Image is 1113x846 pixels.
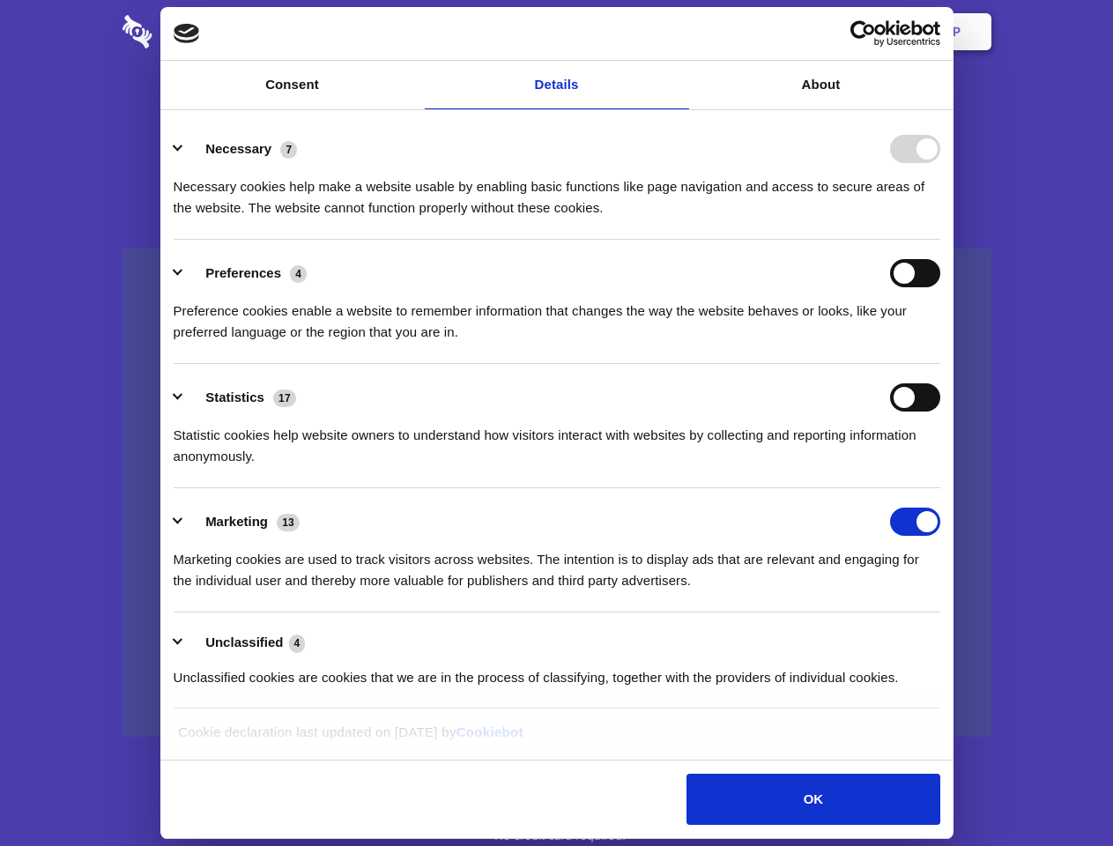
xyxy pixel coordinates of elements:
h1: Eliminate Slack Data Loss. [122,79,991,143]
div: Preference cookies enable a website to remember information that changes the way the website beha... [174,287,940,343]
a: Usercentrics Cookiebot - opens in a new window [786,20,940,47]
img: logo [174,24,200,43]
button: Preferences (4) [174,259,318,287]
a: Pricing [517,4,594,59]
div: Statistic cookies help website owners to understand how visitors interact with websites by collec... [174,412,940,467]
span: 4 [290,265,307,283]
a: Consent [160,61,425,109]
label: Statistics [205,390,264,404]
span: 17 [273,390,296,407]
div: Unclassified cookies are cookies that we are in the process of classifying, together with the pro... [174,654,940,688]
button: Marketing (13) [174,508,311,536]
button: Statistics (17) [174,383,308,412]
h4: Auto-redaction of sensitive data, encrypted data sharing and self-destructing private chats. Shar... [122,160,991,219]
a: Login [799,4,876,59]
label: Preferences [205,265,281,280]
button: Necessary (7) [174,135,308,163]
div: Cookie declaration last updated on [DATE] by [165,722,948,756]
a: Cookiebot [456,724,523,739]
div: Marketing cookies are used to track visitors across websites. The intention is to display ads tha... [174,536,940,591]
span: 7 [280,141,297,159]
label: Marketing [205,514,268,529]
a: Details [425,61,689,109]
span: 4 [289,634,306,652]
iframe: Drift Widget Chat Controller [1025,758,1092,825]
a: Wistia video thumbnail [122,249,991,738]
a: Contact [715,4,796,59]
label: Necessary [205,141,271,156]
a: About [689,61,953,109]
img: logo-wordmark-white-trans-d4663122ce5f474addd5e946df7df03e33cb6a1c49d2221995e7729f52c070b2.svg [122,15,273,48]
span: 13 [277,514,300,531]
button: OK [686,774,939,825]
div: Necessary cookies help make a website usable by enabling basic functions like page navigation and... [174,163,940,219]
button: Unclassified (4) [174,632,316,654]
